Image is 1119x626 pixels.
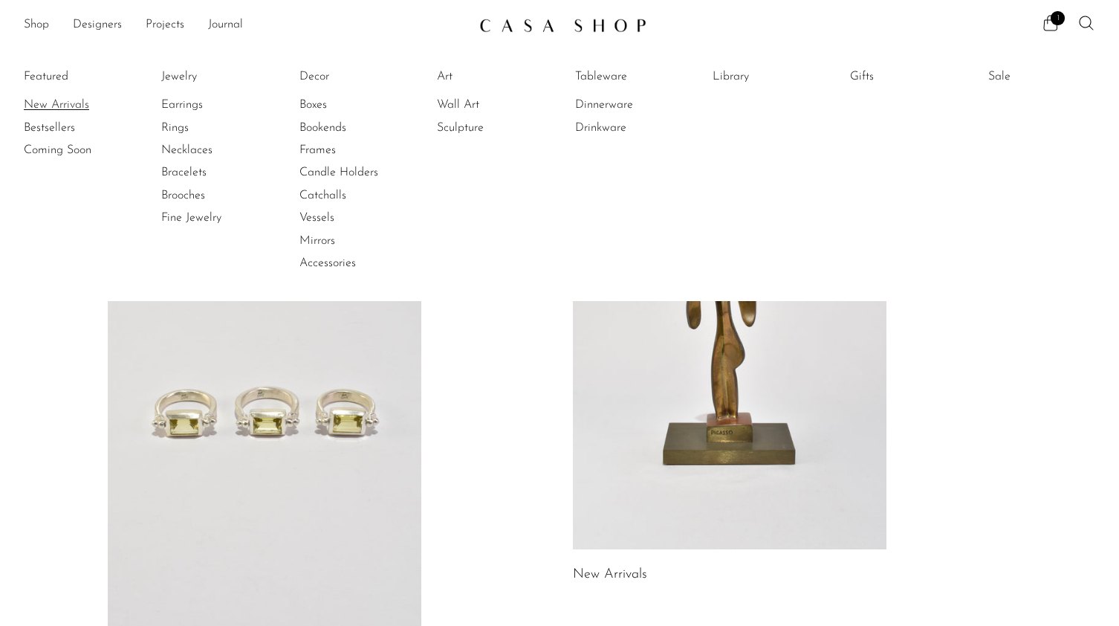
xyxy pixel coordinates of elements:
[161,120,273,136] a: Rings
[437,68,548,85] a: Art
[988,68,1100,85] a: Sale
[299,65,411,275] ul: Decor
[161,164,273,181] a: Bracelets
[575,68,687,85] a: Tableware
[73,16,122,35] a: Designers
[299,164,411,181] a: Candle Holders
[24,94,135,161] ul: Featured
[573,568,647,581] a: New Arrivals
[713,68,824,85] a: Library
[161,187,273,204] a: Brooches
[299,68,411,85] a: Decor
[437,120,548,136] a: Sculpture
[24,16,49,35] a: Shop
[299,97,411,113] a: Boxes
[575,97,687,113] a: Dinnerware
[299,142,411,158] a: Frames
[575,120,687,136] a: Drinkware
[24,13,467,38] ul: NEW HEADER MENU
[988,65,1100,94] ul: Sale
[161,68,273,85] a: Jewelry
[208,16,243,35] a: Journal
[24,142,135,158] a: Coming Soon
[850,65,961,94] ul: Gifts
[299,255,411,271] a: Accessories
[161,142,273,158] a: Necklaces
[299,210,411,226] a: Vessels
[161,65,273,230] ul: Jewelry
[713,65,824,94] ul: Library
[161,97,273,113] a: Earrings
[299,233,411,249] a: Mirrors
[1051,11,1065,25] span: 1
[299,120,411,136] a: Bookends
[437,65,548,139] ul: Art
[575,65,687,139] ul: Tableware
[24,120,135,136] a: Bestsellers
[146,16,184,35] a: Projects
[24,97,135,113] a: New Arrivals
[24,13,467,38] nav: Desktop navigation
[161,210,273,226] a: Fine Jewelry
[299,187,411,204] a: Catchalls
[437,97,548,113] a: Wall Art
[850,68,961,85] a: Gifts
